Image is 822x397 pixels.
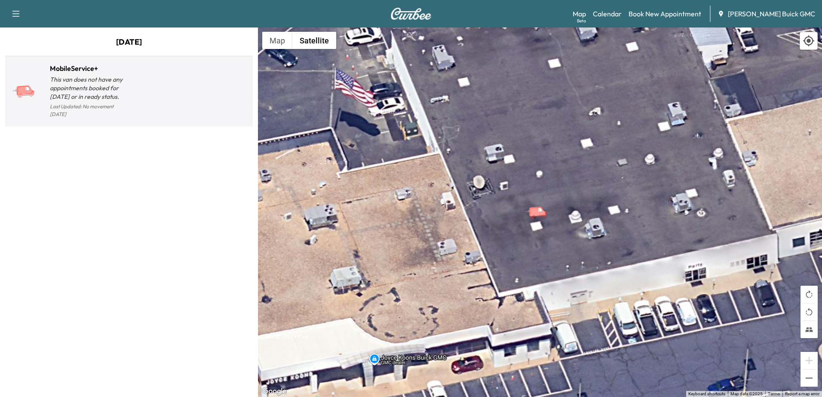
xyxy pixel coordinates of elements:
[801,303,818,321] button: Rotate map counterclockwise
[593,9,622,19] a: Calendar
[785,391,819,396] a: Report a map error
[768,391,780,396] a: Terms (opens in new tab)
[260,386,288,397] a: Open this area in Google Maps (opens a new window)
[50,101,129,120] p: Last Updated: No movement [DATE]
[629,9,701,19] a: Book New Appointment
[801,352,818,369] button: Zoom in
[50,75,129,101] p: This van does not have any appointments booked for [DATE] or in ready status.
[801,321,818,338] button: Tilt map
[50,63,129,73] h1: MobileService+
[525,197,555,212] gmp-advanced-marker: MobileService+
[688,391,725,397] button: Keyboard shortcuts
[573,9,586,19] a: MapBeta
[577,18,586,24] div: Beta
[801,370,818,387] button: Zoom out
[292,32,336,49] button: Show satellite imagery
[728,9,815,19] span: [PERSON_NAME] Buick GMC
[800,32,818,50] div: Recenter map
[801,286,818,303] button: Rotate map clockwise
[260,386,288,397] img: Google
[390,8,432,20] img: Curbee Logo
[262,32,292,49] button: Show street map
[730,391,763,396] span: Map data ©2025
